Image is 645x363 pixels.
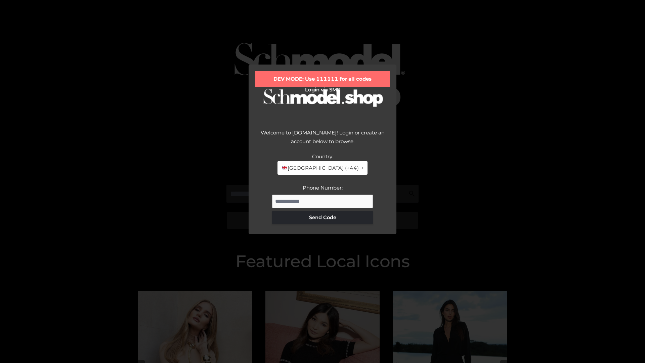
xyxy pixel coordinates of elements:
[303,185,343,191] label: Phone Number:
[255,71,390,87] div: DEV MODE: Use 111111 for all codes
[312,153,333,160] label: Country:
[272,211,373,224] button: Send Code
[282,165,287,170] img: 🇬🇧
[255,87,390,93] h2: Login via SMS
[255,128,390,152] div: Welcome to [DOMAIN_NAME]! Login or create an account below to browse.
[282,164,358,172] span: [GEOGRAPHIC_DATA] (+44)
